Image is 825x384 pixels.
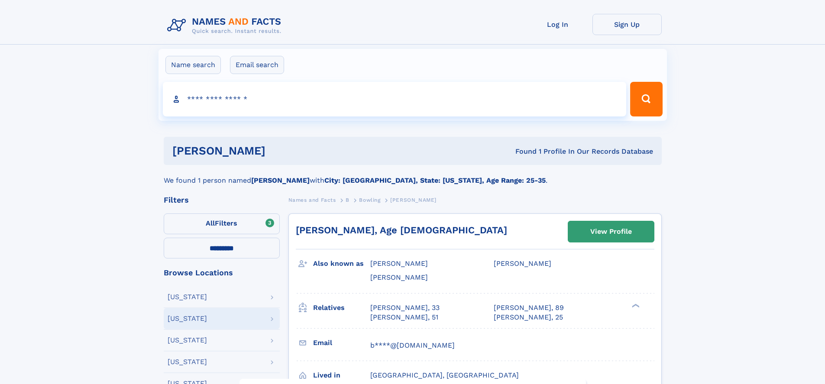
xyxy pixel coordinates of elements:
h3: Email [313,336,370,350]
div: We found 1 person named with . [164,165,662,186]
label: Name search [165,56,221,74]
h3: Relatives [313,300,370,315]
a: [PERSON_NAME], 33 [370,303,440,313]
div: View Profile [590,222,632,242]
img: Logo Names and Facts [164,14,288,37]
span: All [206,219,215,227]
a: Sign Up [592,14,662,35]
div: Filters [164,196,280,204]
a: View Profile [568,221,654,242]
div: [US_STATE] [168,358,207,365]
a: [PERSON_NAME], 25 [494,313,563,322]
span: B [346,197,349,203]
h3: Also known as [313,256,370,271]
div: Browse Locations [164,269,280,277]
button: Search Button [630,82,662,116]
input: search input [163,82,627,116]
span: [PERSON_NAME] [494,259,551,268]
div: ❯ [630,303,640,308]
div: [US_STATE] [168,294,207,300]
span: [PERSON_NAME] [370,259,428,268]
a: [PERSON_NAME], Age [DEMOGRAPHIC_DATA] [296,225,507,236]
span: Bowling [359,197,380,203]
a: Bowling [359,194,380,205]
span: [PERSON_NAME] [390,197,437,203]
a: [PERSON_NAME], 51 [370,313,438,322]
a: B [346,194,349,205]
div: [US_STATE] [168,337,207,344]
h3: Lived in [313,368,370,383]
label: Email search [230,56,284,74]
b: [PERSON_NAME] [251,176,310,184]
div: [US_STATE] [168,315,207,322]
span: [PERSON_NAME] [370,273,428,281]
span: [GEOGRAPHIC_DATA], [GEOGRAPHIC_DATA] [370,371,519,379]
h1: [PERSON_NAME] [172,145,391,156]
a: [PERSON_NAME], 89 [494,303,564,313]
div: Found 1 Profile In Our Records Database [390,147,653,156]
label: Filters [164,213,280,234]
b: City: [GEOGRAPHIC_DATA], State: [US_STATE], Age Range: 25-35 [324,176,546,184]
a: Log In [523,14,592,35]
a: Names and Facts [288,194,336,205]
